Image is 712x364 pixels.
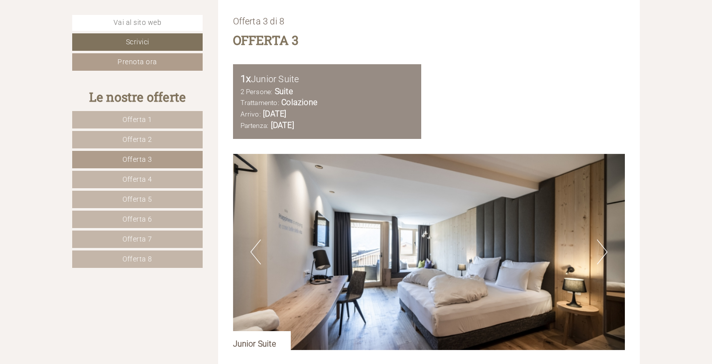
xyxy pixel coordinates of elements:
span: Offerta 3 di 8 [233,16,285,26]
span: Offerta 2 [122,135,152,143]
div: Offerta 3 [233,31,299,49]
span: Offerta 7 [122,235,152,243]
div: Le nostre offerte [72,88,203,106]
div: Junior Suite [240,72,414,86]
div: Hotel Simpaty [15,29,154,37]
span: Offerta 5 [122,195,152,203]
button: Previous [250,240,261,264]
small: 2 Persone: [240,88,273,96]
small: Arrivo: [240,110,261,118]
span: Offerta 3 [122,155,152,163]
b: Suite [275,87,293,96]
b: [DATE] [271,121,294,130]
a: Prenota ora [72,53,203,71]
button: Next [597,240,607,264]
b: Colazione [281,98,317,107]
b: [DATE] [263,109,286,119]
a: Scrivici [72,33,203,51]
b: 1x [240,73,251,85]
small: Partenza: [240,121,269,129]
span: Offerta 8 [122,255,152,263]
span: Offerta 6 [122,215,152,223]
span: Offerta 1 [122,116,152,123]
div: Junior Suite [233,331,291,350]
button: Invia [346,262,393,280]
img: image [233,154,625,350]
a: Vai al sito web [72,15,203,31]
div: venerdì [174,8,218,25]
span: Offerta 4 [122,175,152,183]
div: Buon giorno, come possiamo aiutarla? [8,27,159,58]
small: Trattamento: [240,99,279,107]
small: 11:24 [15,49,154,56]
